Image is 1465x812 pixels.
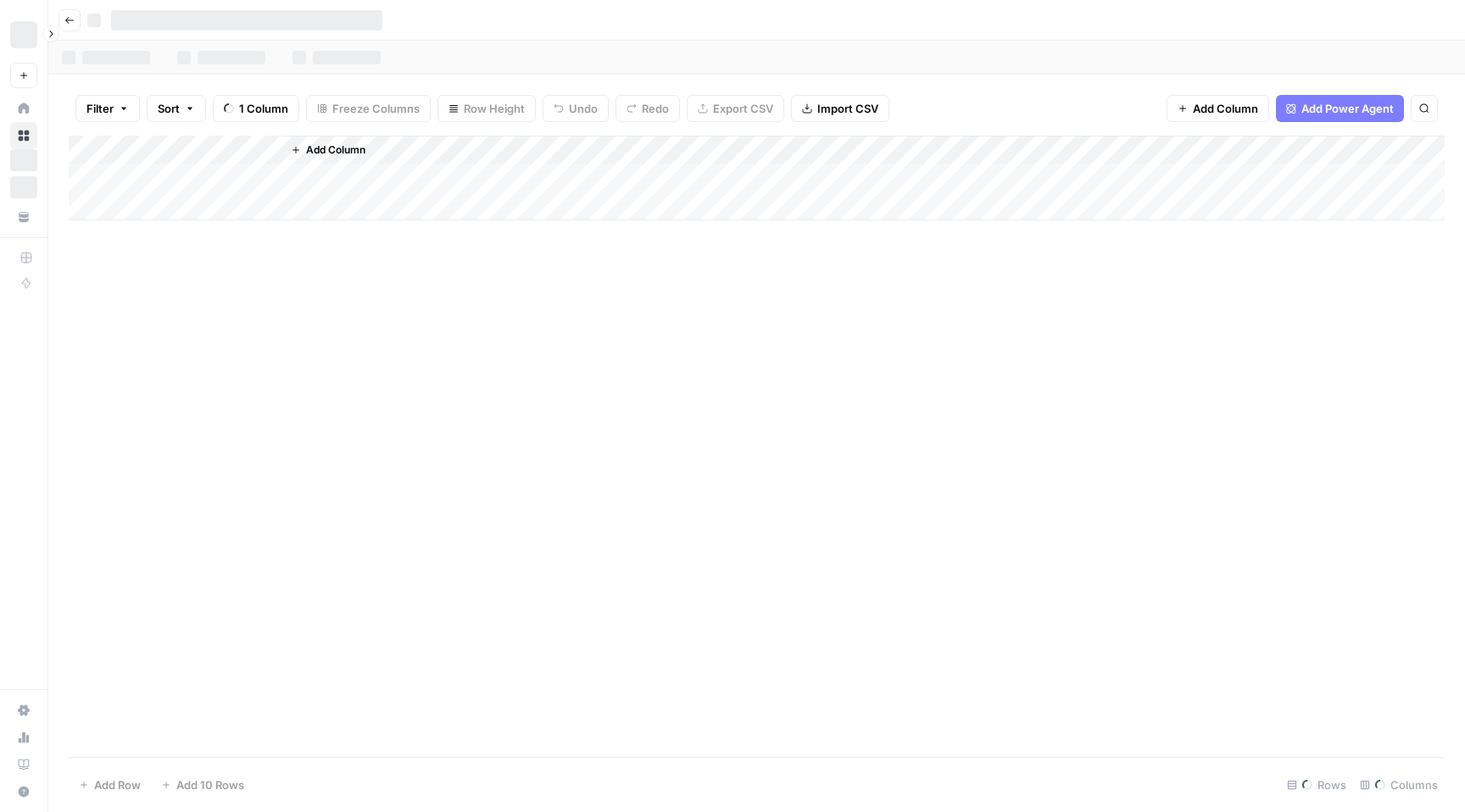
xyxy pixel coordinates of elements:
span: Redo [642,100,669,117]
button: Add Power Agent [1276,95,1404,122]
a: Your Data [10,203,37,231]
span: Row Height [464,100,525,117]
button: Row Height [437,95,536,122]
button: Add 10 Rows [151,771,254,798]
div: Rows [1280,771,1353,798]
span: 1 Column [239,100,288,117]
button: Add Column [284,139,372,161]
span: Filter [86,100,114,117]
span: Freeze Columns [332,100,420,117]
button: Export CSV [687,95,784,122]
button: Undo [543,95,609,122]
a: Browse [10,122,37,149]
div: Columns [1353,771,1445,798]
span: Add Row [94,776,141,793]
span: Undo [569,100,598,117]
span: Add Column [1193,100,1258,117]
a: Settings [10,697,37,724]
span: Import CSV [817,100,878,117]
button: Filter [75,95,140,122]
button: Sort [147,95,206,122]
button: Import CSV [791,95,889,122]
button: Add Row [69,771,151,798]
button: Freeze Columns [306,95,431,122]
button: Redo [616,95,680,122]
a: Learning Hub [10,751,37,778]
button: Add Column [1167,95,1269,122]
button: Help + Support [10,778,37,805]
span: Export CSV [713,100,773,117]
span: Add 10 Rows [176,776,244,793]
a: Usage [10,724,37,751]
span: Add Column [306,142,365,158]
a: Home [10,95,37,122]
span: Sort [158,100,180,117]
button: 1 Column [213,95,299,122]
span: Add Power Agent [1301,100,1394,117]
